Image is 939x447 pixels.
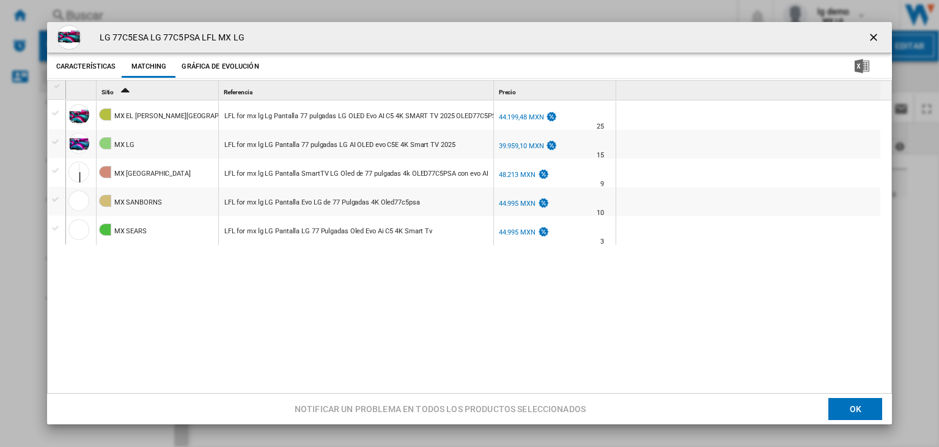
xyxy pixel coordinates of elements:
img: promotionV3.png [545,111,558,122]
span: Sort Ascending [115,89,134,96]
div: 44.199,48 MXN [499,113,544,121]
div: Tiempo de entrega : 3 días [600,236,604,248]
img: excel-24x24.png [855,59,869,73]
button: Descargar en Excel [835,56,889,78]
div: https://www.sanborns.com.mx/producto/609199/pantalla-evo-lg-de-77-pulgadas-4k-oled77c5psa [219,187,493,216]
div: 48.213 MXN [499,171,536,179]
div: Sitio Sort Ascending [99,81,218,100]
div: MX [GEOGRAPHIC_DATA] [114,160,191,188]
div: https://www.elpalaciodehierro.com/lg-pantalla-lg-oled-evo-oled77c5psa-44639311.html?cid=11200101 [219,101,493,129]
div: 44.995 MXN [499,228,536,236]
div: Tiempo de entrega : 9 días [600,178,604,190]
div: 48.213 MXN [497,169,550,181]
div: 39.959,10 MXN [499,142,544,150]
div: https://www.liverpool.com.mx/tienda/pdp/pantalla-smarttv-lg-oled-de-77-pulgadas-4k-oled77c5psa-co... [219,159,493,187]
div: https://www.lg.com/mx/tv-soundbars/oled-evo/oled77c5esa/buy/#sku-1 [219,130,493,158]
img: promotionV3.png [537,227,550,237]
div: 39.959,10 MXN [497,140,558,152]
div: LFL for mx lg LG Pantalla LG 77 Pulgadas Oled Evo Ai C5 4K Smart Tv [224,217,432,246]
div: 44.995 MXN [497,198,550,210]
div: MX SANBORNS [114,189,162,217]
div: Sort Ascending [99,81,218,100]
div: Tiempo de entrega : 10 días [597,207,604,219]
div: 44.995 MXN [499,200,536,208]
div: LFL for mx lg Lg Pantalla 77 pulgadas LG OLED Evo AI C5 4K SMART TV 2025 OLED77C5PSA [224,102,501,130]
img: promotionV3.png [537,198,550,208]
img: 44639311_x1.jpg [57,25,81,50]
div: LFL for mx lg LG Pantalla Evo LG de 77 Pulgadas 4K Oled77c5psa [224,189,420,217]
md-dialog: Product popup [47,22,892,424]
div: Precio Sort None [496,81,616,100]
div: 44.199,48 MXN [497,111,558,124]
div: LFL for mx lg LG Pantalla 77 pulgadas LG AI OLED evo C5E 4K Smart TV 2025 [224,131,455,159]
button: Gráfica de evolución [179,56,262,78]
h4: LG 77C5ESA LG 77C5PSA LFL MX LG [94,32,245,44]
span: Precio [499,89,516,96]
span: Sitio [101,89,114,96]
div: Tiempo de entrega : 15 días [597,149,604,162]
button: Matching [122,56,175,78]
div: Referencia Sort None [221,81,493,100]
div: MX SEARS [114,217,147,246]
div: LFL for mx lg LG Pantalla SmartTV LG Oled de 77 pulgadas 4k OLED77C5PSA con evo AI [224,160,488,188]
div: MX EL [PERSON_NAME][GEOGRAPHIC_DATA][PERSON_NAME] [114,102,302,130]
ng-md-icon: getI18NText('BUTTONS.CLOSE_DIALOG') [867,31,882,46]
button: Características [53,56,119,78]
div: Sort None [68,81,96,100]
div: https://www.sears.com.mx/producto/3493195/pantalla-lg-77-pulgadas-oled-evo-ai-c5-4k-smart-tv [219,216,493,244]
div: Sort None [221,81,493,100]
div: 44.995 MXN [497,227,550,239]
button: OK [828,398,882,420]
div: Sort None [619,81,880,100]
div: MX LG [114,131,135,159]
img: promotionV3.png [537,169,550,179]
span: Referencia [224,89,252,96]
img: promotionV3.png [545,140,558,151]
div: Tiempo de entrega : 25 días [597,121,604,133]
button: getI18NText('BUTTONS.CLOSE_DIALOG') [863,25,887,50]
div: Sort None [496,81,616,100]
button: Notificar un problema en todos los productos seleccionados [291,398,589,420]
